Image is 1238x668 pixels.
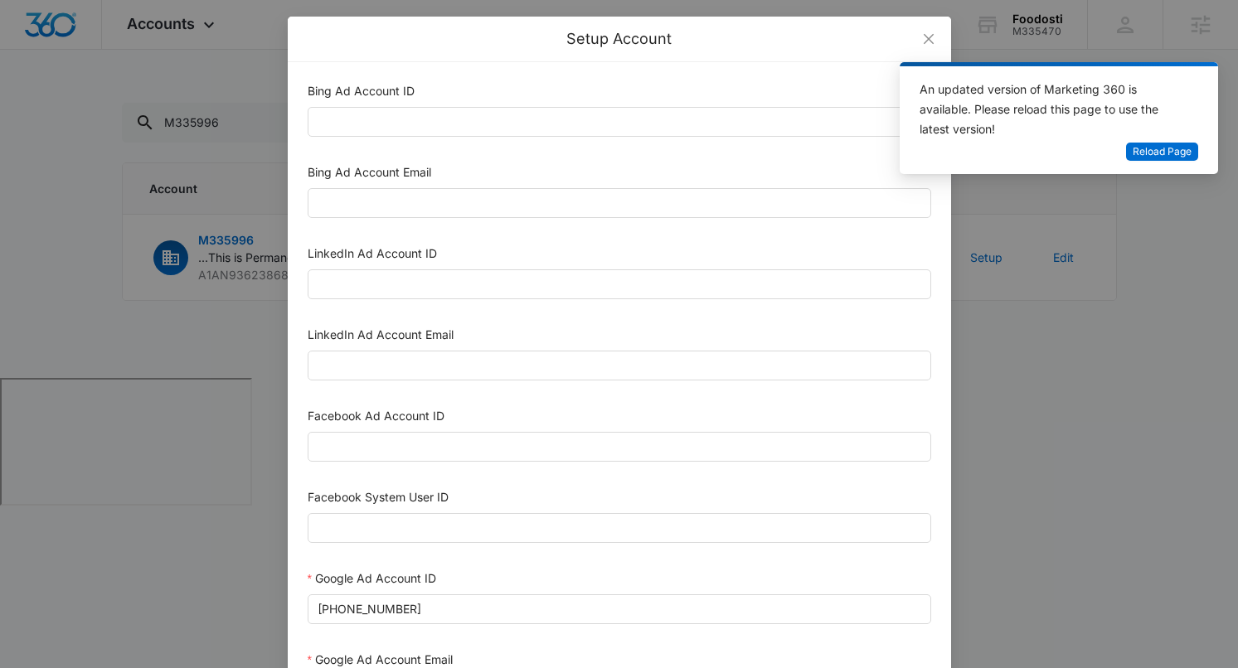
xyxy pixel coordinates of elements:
label: Facebook System User ID [308,490,449,504]
button: Reload Page [1126,143,1198,162]
input: Facebook System User ID [308,513,931,543]
input: Bing Ad Account ID [308,107,931,137]
span: Reload Page [1133,144,1192,160]
input: LinkedIn Ad Account Email [308,351,931,380]
label: LinkedIn Ad Account ID [308,246,437,260]
label: Google Ad Account ID [308,571,436,585]
label: Facebook Ad Account ID [308,409,444,423]
input: Google Ad Account ID [308,594,931,624]
input: Facebook Ad Account ID [308,432,931,462]
div: An updated version of Marketing 360 is available. Please reload this page to use the latest version! [920,80,1178,139]
label: Google Ad Account Email [308,652,453,666]
label: LinkedIn Ad Account Email [308,327,454,341]
label: Bing Ad Account Email [308,165,431,179]
input: Bing Ad Account Email [308,188,931,218]
button: Close [906,17,951,61]
input: LinkedIn Ad Account ID [308,269,931,299]
div: Setup Account [308,30,931,48]
label: Bing Ad Account ID [308,84,415,98]
span: close [922,32,935,46]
